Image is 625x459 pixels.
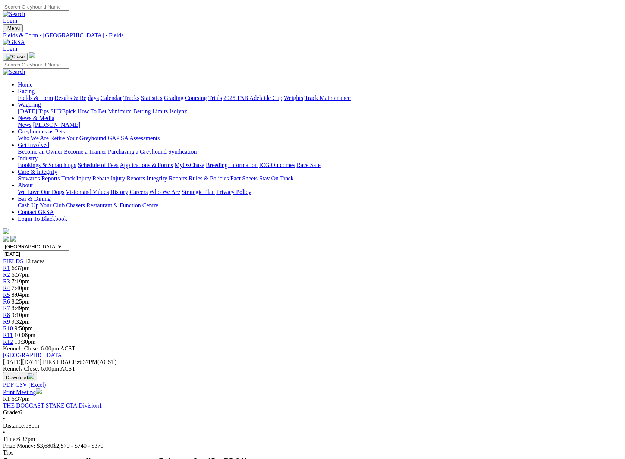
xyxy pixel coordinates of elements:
a: R2 [3,271,10,278]
div: News & Media [18,122,622,128]
img: twitter.svg [10,236,16,242]
a: Bookings & Scratchings [18,162,76,168]
span: R1 [3,396,10,402]
img: download.svg [28,373,34,379]
a: News & Media [18,115,54,121]
a: Cash Up Your Club [18,202,65,208]
div: Greyhounds as Pets [18,135,622,142]
a: [GEOGRAPHIC_DATA] [3,352,64,358]
a: SUREpick [50,108,76,114]
a: ICG Outcomes [259,162,295,168]
a: Injury Reports [110,175,145,182]
span: 6:57pm [12,271,30,278]
div: Industry [18,162,622,169]
span: 8:25pm [12,298,30,305]
a: [PERSON_NAME] [33,122,80,128]
a: Care & Integrity [18,169,57,175]
a: R3 [3,278,10,284]
a: Race Safe [296,162,320,168]
span: Distance: [3,422,25,429]
span: $2,570 - $740 - $370 [53,443,104,449]
a: [DATE] Tips [18,108,49,114]
a: News [18,122,31,128]
a: Purchasing a Greyhound [108,148,167,155]
a: R5 [3,292,10,298]
div: 6 [3,409,622,416]
a: Login [3,45,17,52]
a: GAP SA Assessments [108,135,160,141]
span: R8 [3,312,10,318]
a: Isolynx [169,108,187,114]
a: R7 [3,305,10,311]
span: Kennels Close: 6:00pm ACST [3,345,75,352]
a: R1 [3,265,10,271]
span: FIELDS [3,258,23,264]
a: Contact GRSA [18,209,54,215]
a: Login To Blackbook [18,216,67,222]
span: 7:19pm [12,278,30,284]
a: We Love Our Dogs [18,189,64,195]
span: 6:37PM(ACST) [43,359,117,365]
a: Fields & Form [18,95,53,101]
img: facebook.svg [3,236,9,242]
a: Track Maintenance [305,95,351,101]
div: Prize Money: $3,680 [3,443,622,449]
img: Search [3,69,25,75]
button: Toggle navigation [3,53,28,61]
div: Download [3,381,622,388]
span: 10:30pm [15,339,36,345]
span: 9:10pm [12,312,30,318]
a: Track Injury Rebate [61,175,109,182]
a: Integrity Reports [147,175,187,182]
a: Become a Trainer [64,148,106,155]
a: Who We Are [149,189,180,195]
span: R12 [3,339,13,345]
span: [DATE] [3,359,41,365]
span: 9:50pm [15,325,33,331]
a: Stay On Track [259,175,293,182]
a: Login [3,18,17,24]
a: Strategic Plan [182,189,215,195]
span: 8:49pm [12,305,30,311]
span: • [3,416,5,422]
input: Search [3,3,69,11]
a: 2025 TAB Adelaide Cup [223,95,282,101]
span: 12 races [25,258,44,264]
a: Fields & Form - [GEOGRAPHIC_DATA] - Fields [3,32,622,39]
a: Privacy Policy [216,189,251,195]
span: Menu [7,25,20,31]
button: Download [3,372,37,381]
span: 6:37pm [12,265,30,271]
a: R9 [3,318,10,325]
a: Bar & Dining [18,195,51,202]
span: R11 [3,332,13,338]
a: Greyhounds as Pets [18,128,65,135]
a: Minimum Betting Limits [108,108,168,114]
a: Applications & Forms [120,162,173,168]
span: Grade: [3,409,19,415]
img: Search [3,11,25,18]
input: Search [3,61,69,69]
span: 6:37pm [12,396,30,402]
a: R6 [3,298,10,305]
span: 8:04pm [12,292,30,298]
a: Coursing [185,95,207,101]
a: Results & Replays [54,95,99,101]
a: MyOzChase [175,162,204,168]
img: printer.svg [36,388,42,394]
div: Kennels Close: 6:00pm ACST [3,365,622,372]
div: Wagering [18,108,622,115]
span: Tips [3,449,13,456]
img: logo-grsa-white.png [29,52,35,58]
img: Close [6,54,25,60]
a: Stewards Reports [18,175,60,182]
a: R10 [3,325,13,331]
a: About [18,182,33,188]
a: Vision and Values [66,189,109,195]
span: [DATE] [3,359,22,365]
